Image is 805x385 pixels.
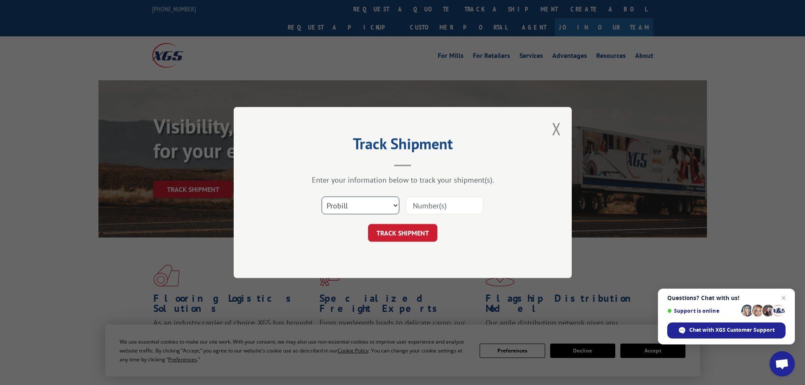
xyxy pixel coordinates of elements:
[667,308,738,314] span: Support is online
[667,295,786,301] span: Questions? Chat with us!
[552,117,561,140] button: Close modal
[770,351,795,377] div: Open chat
[406,197,483,214] input: Number(s)
[689,326,775,334] span: Chat with XGS Customer Support
[276,138,529,154] h2: Track Shipment
[368,224,437,242] button: TRACK SHIPMENT
[276,175,529,185] div: Enter your information below to track your shipment(s).
[667,322,786,339] div: Chat with XGS Customer Support
[778,293,789,303] span: Close chat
